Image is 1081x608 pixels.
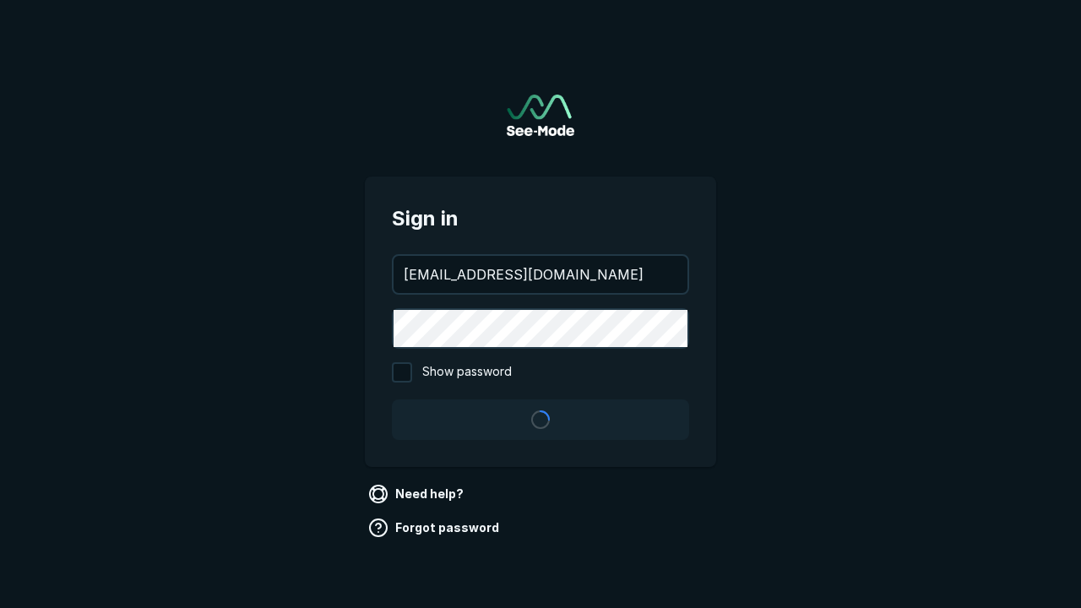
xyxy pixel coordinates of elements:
img: See-Mode Logo [507,95,574,136]
span: Sign in [392,204,689,234]
a: Need help? [365,480,470,508]
span: Show password [422,362,512,383]
a: Go to sign in [507,95,574,136]
a: Forgot password [365,514,506,541]
input: your@email.com [394,256,687,293]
